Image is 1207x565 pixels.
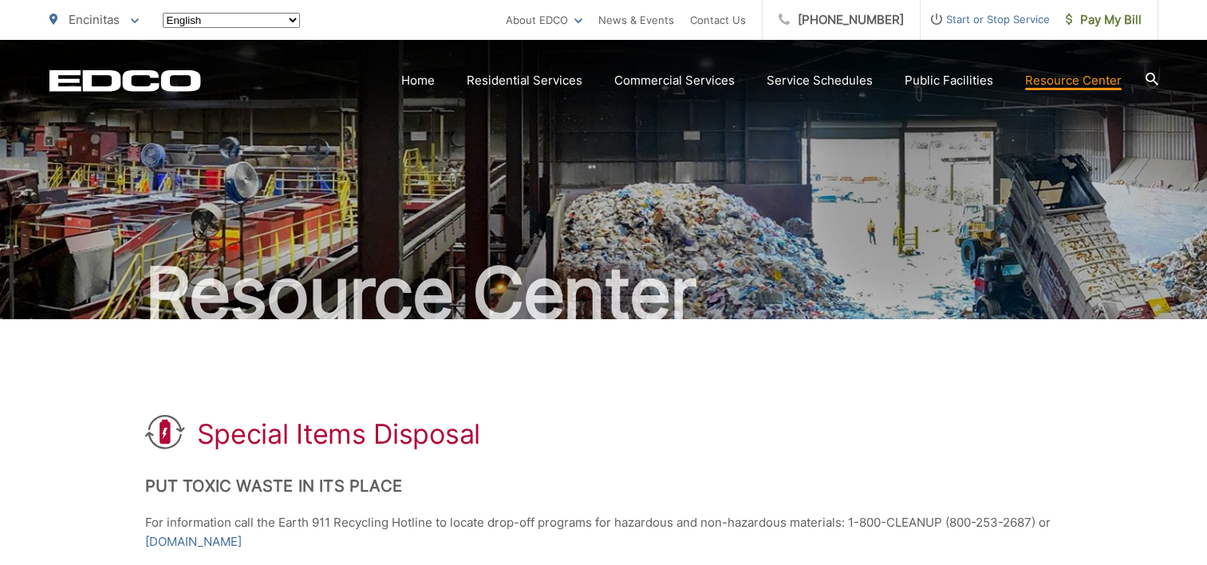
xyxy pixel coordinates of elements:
a: [DOMAIN_NAME] [145,532,242,551]
h1: Special Items Disposal [197,418,480,450]
select: Select a language [163,13,300,28]
a: Contact Us [690,10,746,30]
a: Residential Services [467,71,582,90]
span: Pay My Bill [1066,10,1142,30]
a: News & Events [598,10,674,30]
a: Resource Center [1025,71,1122,90]
p: For information call the Earth 911 Recycling Hotline to locate drop-off programs for hazardous an... [145,513,1063,551]
h2: Put Toxic Waste In Its Place [145,476,1063,496]
a: Home [401,71,435,90]
span: Encinitas [69,12,120,27]
a: Public Facilities [905,71,993,90]
a: EDCD logo. Return to the homepage. [49,69,201,92]
a: About EDCO [506,10,582,30]
h2: Resource Center [49,254,1158,334]
a: Service Schedules [767,71,873,90]
a: Commercial Services [614,71,735,90]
